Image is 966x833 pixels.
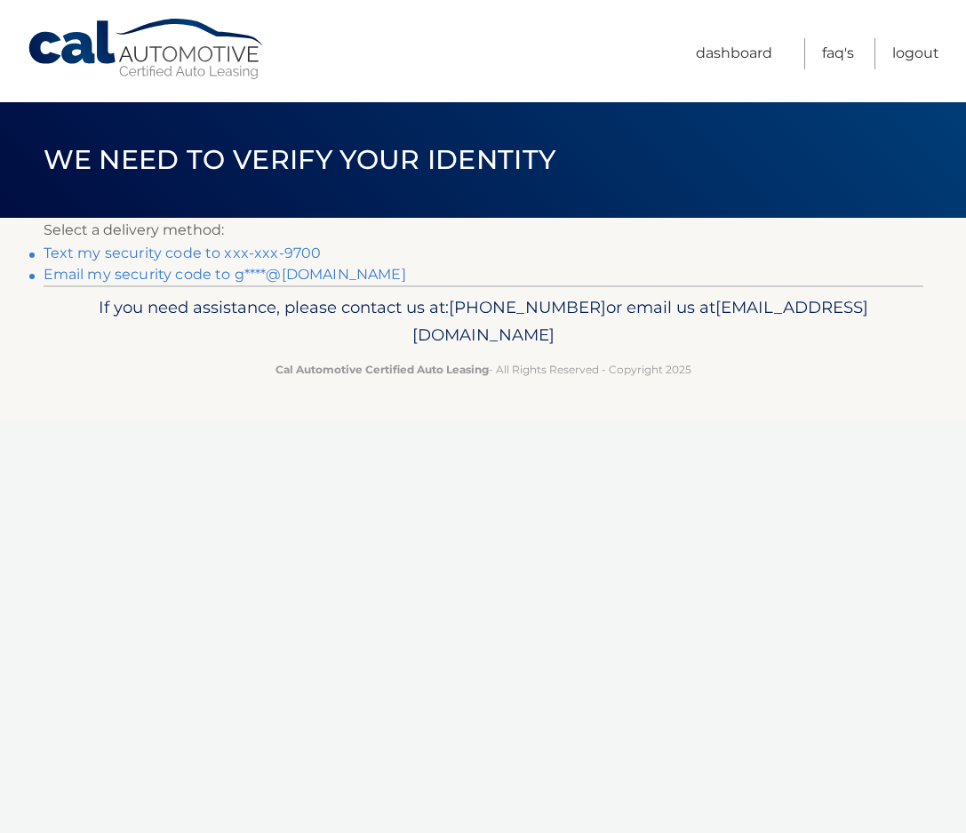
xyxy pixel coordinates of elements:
a: Text my security code to xxx-xxx-9700 [44,244,322,261]
p: If you need assistance, please contact us at: or email us at [70,293,897,350]
a: FAQ's [822,38,854,69]
a: Cal Automotive [27,18,267,81]
a: Logout [892,38,939,69]
strong: Cal Automotive Certified Auto Leasing [275,363,489,376]
span: We need to verify your identity [44,143,556,176]
span: [PHONE_NUMBER] [449,297,606,317]
p: - All Rights Reserved - Copyright 2025 [70,360,897,379]
a: Email my security code to g****@[DOMAIN_NAME] [44,266,406,283]
p: Select a delivery method: [44,218,923,243]
a: Dashboard [696,38,772,69]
